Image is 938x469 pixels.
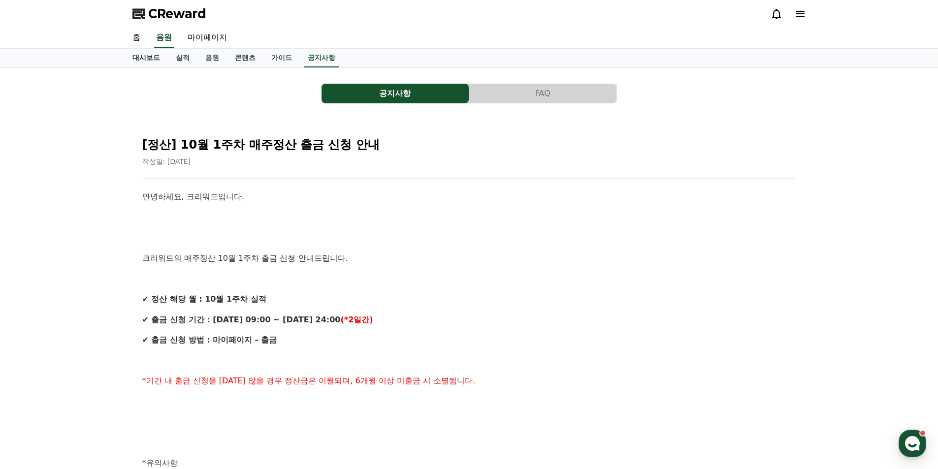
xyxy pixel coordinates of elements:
[142,335,277,344] strong: ✔ 출금 신청 방법 : 마이페이지 - 출금
[125,49,168,67] a: 대시보드
[197,49,227,67] a: 음원
[142,252,796,265] p: 크리워드의 매주정산 10월 1주차 출금 신청 안내드립니다.
[322,84,469,103] button: 공지사항
[142,294,266,304] strong: ✔ 정산 해당 월 : 10월 1주차 실적
[142,157,191,165] span: 작성일: [DATE]
[168,49,197,67] a: 실적
[148,6,206,22] span: CReward
[90,327,102,335] span: 대화
[142,315,341,324] strong: ✔ 출금 신청 기간 : [DATE] 09:00 ~ [DATE] 24:00
[152,327,164,335] span: 설정
[3,312,65,337] a: 홈
[125,28,148,48] a: 홈
[154,28,174,48] a: 음원
[142,190,796,203] p: 안녕하세요, 크리워드입니다.
[132,6,206,22] a: CReward
[142,376,476,385] span: *기간 내 출금 신청을 [DATE] 않을 경우 정산금은 이월되며, 6개월 이상 미출금 시 소멸됩니다.
[469,84,616,103] button: FAQ
[227,49,263,67] a: 콘텐츠
[304,49,339,67] a: 공지사항
[142,137,796,153] h2: [정산] 10월 1주차 매주정산 출금 신청 안내
[340,315,373,324] strong: (*2일간)
[65,312,127,337] a: 대화
[142,458,178,468] span: *유의사항
[263,49,300,67] a: 가이드
[180,28,235,48] a: 마이페이지
[31,327,37,335] span: 홈
[127,312,189,337] a: 설정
